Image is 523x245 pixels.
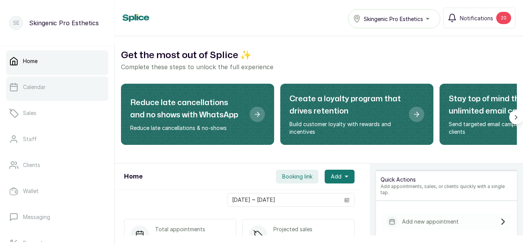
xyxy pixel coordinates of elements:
span: Booking link [282,173,312,180]
div: 20 [496,12,511,24]
a: Wallet [6,180,108,202]
h2: Get the most out of Splice ✨ [121,49,517,62]
p: Sales [23,109,36,117]
button: Add [325,170,355,183]
p: Staff [23,135,37,143]
div: Reduce late cancellations and no shows with WhatsApp [121,84,274,145]
a: Messaging [6,206,108,228]
p: Skingenic Pro Esthetics [29,18,99,28]
p: Messaging [23,213,50,221]
p: Clients [23,161,40,169]
span: Skingenic Pro Esthetics [364,15,423,23]
p: Calendar [23,83,46,91]
p: Home [23,57,38,65]
h2: Create a loyalty program that drives retention [289,93,403,117]
p: SE [13,19,20,27]
p: Add new appointment [402,218,459,226]
a: Sales [6,102,108,124]
span: Add [331,173,342,180]
p: Complete these steps to unlock the full experience [121,62,517,71]
p: Total appointments [155,226,205,233]
p: Reduce late cancellations & no-shows [130,124,244,132]
button: Notifications20 [443,8,515,28]
h2: Reduce late cancellations and no shows with WhatsApp [130,97,244,121]
a: Staff [6,128,108,150]
input: Select date [228,193,340,206]
button: Booking link [276,170,319,183]
p: Quick Actions [381,176,512,183]
p: Projected sales [273,226,325,233]
p: Add appointments, sales, or clients quickly with a single tap. [381,183,512,196]
p: Build customer loyalty with rewards and incentives [289,120,403,136]
button: Skingenic Pro Esthetics [348,9,440,28]
a: Clients [6,154,108,176]
span: Notifications [460,14,493,22]
svg: calendar [344,197,350,203]
a: Calendar [6,76,108,98]
div: Create a loyalty program that drives retention [280,84,433,145]
h1: Home [124,172,142,181]
p: Wallet [23,187,39,195]
a: Home [6,50,108,72]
